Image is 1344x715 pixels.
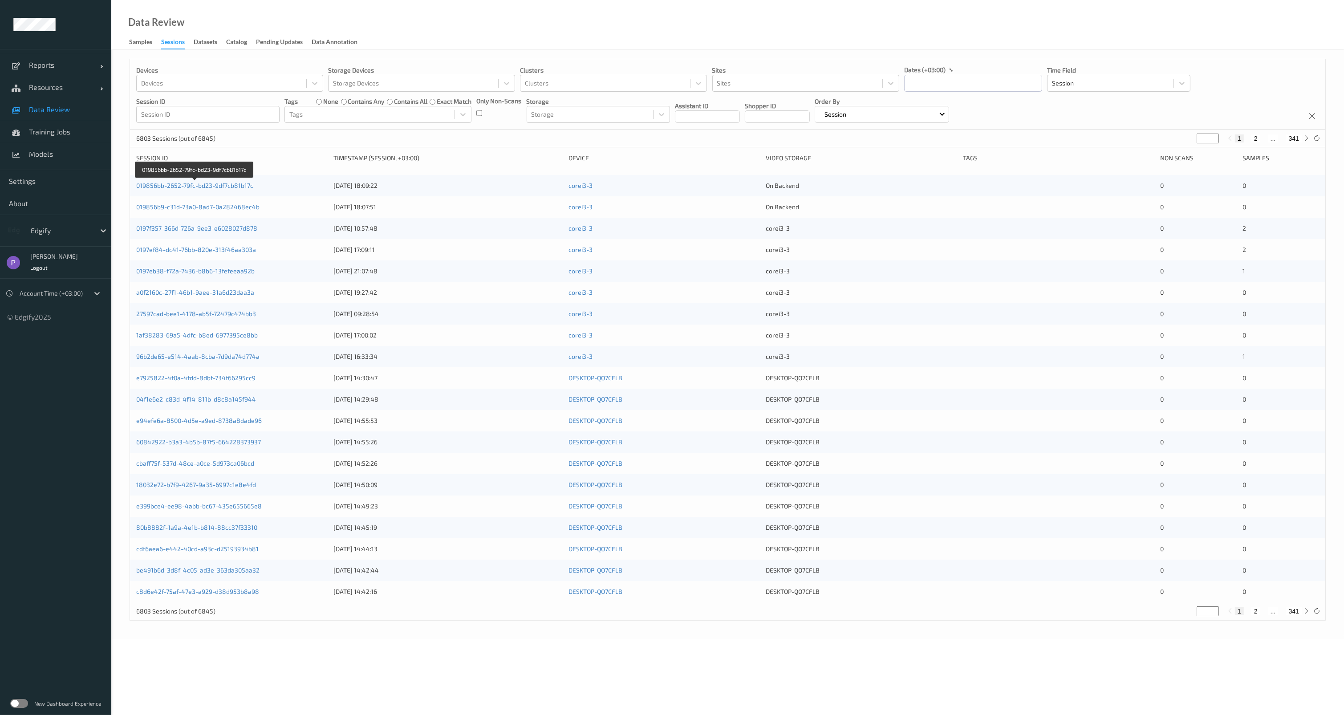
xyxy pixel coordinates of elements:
[129,37,152,49] div: Samples
[226,37,247,49] div: Catalog
[136,246,256,253] a: 0197ef84-dc41-76bb-820e-313f46aa303a
[1251,134,1260,142] button: 2
[766,395,957,404] div: DESKTOP-QO7CFLB
[568,395,622,403] a: DESKTOP-QO7CFLB
[333,416,563,425] div: [DATE] 14:55:53
[136,545,259,552] a: cdf6aea6-e442-40cd-a93c-d25193934b81
[1242,288,1246,296] span: 0
[766,459,957,468] div: DESKTOP-QO7CFLB
[333,352,563,361] div: [DATE] 16:33:34
[1242,545,1246,552] span: 0
[312,37,357,49] div: Data Annotation
[128,18,184,27] div: Data Review
[766,309,957,318] div: corei3-3
[1160,481,1164,488] span: 0
[194,37,217,49] div: Datasets
[136,310,256,317] a: 27597cad-bee1-4178-ab5f-72479c474bb3
[1160,545,1164,552] span: 0
[136,134,215,143] p: 6803 Sessions (out of 6845)
[568,224,593,232] a: corei3-3
[1242,154,1319,162] div: Samples
[568,353,593,360] a: corei3-3
[1160,524,1164,531] span: 0
[136,481,256,488] a: 18032e72-b7f9-4267-9a35-6997c1e8e4fd
[136,417,262,424] a: e94efe6a-8500-4d5e-a9ed-8738a8dade96
[766,331,957,340] div: corei3-3
[1047,66,1190,75] p: Time Field
[568,588,622,595] a: DESKTOP-QO7CFLB
[1235,607,1244,615] button: 1
[333,331,563,340] div: [DATE] 17:00:02
[136,502,262,510] a: e399bce4-ee98-4abb-bc67-435e655665e8
[1242,417,1246,424] span: 0
[284,97,298,106] p: Tags
[568,288,593,296] a: corei3-3
[136,182,253,189] a: 019856bb-2652-79fc-bd23-9df7cb81b17c
[256,37,303,49] div: Pending Updates
[1242,588,1246,595] span: 0
[568,502,622,510] a: DESKTOP-QO7CFLB
[194,36,226,49] a: Datasets
[821,110,849,119] p: Session
[1268,607,1279,615] button: ...
[136,331,258,339] a: 1af38283-69a5-4dfc-b8ed-6977395ce8bb
[568,374,622,382] a: DESKTOP-QO7CFLB
[1160,224,1164,232] span: 0
[333,203,563,211] div: [DATE] 18:07:51
[568,545,622,552] a: DESKTOP-QO7CFLB
[161,36,194,49] a: Sessions
[333,181,563,190] div: [DATE] 18:09:22
[333,523,563,532] div: [DATE] 14:45:19
[1160,459,1164,467] span: 0
[1160,267,1164,275] span: 0
[1160,438,1164,446] span: 0
[766,224,957,233] div: corei3-3
[568,310,593,317] a: corei3-3
[333,267,563,276] div: [DATE] 21:07:48
[1251,607,1260,615] button: 2
[1160,154,1237,162] div: Non Scans
[568,246,593,253] a: corei3-3
[766,438,957,447] div: DESKTOP-QO7CFLB
[1160,566,1164,574] span: 0
[1242,331,1246,339] span: 0
[1242,524,1246,531] span: 0
[476,97,521,106] p: Only Non-Scans
[1242,353,1245,360] span: 1
[136,374,256,382] a: e7925822-4f0a-4fdd-8dbf-734f66295cc9
[568,566,622,574] a: DESKTOP-QO7CFLB
[904,65,946,74] p: dates (+03:00)
[1242,182,1246,189] span: 0
[333,587,563,596] div: [DATE] 14:42:16
[1160,417,1164,424] span: 0
[568,417,622,424] a: DESKTOP-QO7CFLB
[136,524,257,531] a: 80b8882f-1a9a-4e1b-b814-88cc37f33310
[333,245,563,254] div: [DATE] 17:09:11
[333,374,563,382] div: [DATE] 14:30:47
[161,37,185,49] div: Sessions
[766,245,957,254] div: corei3-3
[333,438,563,447] div: [DATE] 14:55:26
[333,395,563,404] div: [DATE] 14:29:48
[136,66,323,75] p: Devices
[675,102,740,110] p: Assistant ID
[1160,203,1164,211] span: 0
[568,481,622,488] a: DESKTOP-QO7CFLB
[136,267,255,275] a: 0197eb38-f72a-7436-b8b6-13fefeeaa92b
[136,203,260,211] a: 019856b9-c31d-73a0-8ad7-0a282468ec4b
[333,288,563,297] div: [DATE] 19:27:42
[333,544,563,553] div: [DATE] 14:44:13
[766,203,957,211] div: On Backend
[136,97,280,106] p: Session ID
[136,224,257,232] a: 0197f357-366d-726a-9ee3-e6028027d878
[766,523,957,532] div: DESKTOP-QO7CFLB
[394,97,427,106] label: contains all
[333,154,563,162] div: Timestamp (Session, +03:00)
[226,36,256,49] a: Catalog
[520,66,707,75] p: Clusters
[1160,310,1164,317] span: 0
[568,154,759,162] div: Device
[1242,438,1246,446] span: 0
[1235,134,1244,142] button: 1
[1242,203,1246,211] span: 0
